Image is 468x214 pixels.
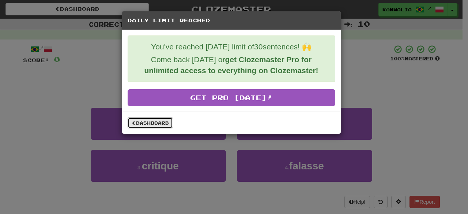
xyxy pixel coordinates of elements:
[128,17,335,24] h5: Daily Limit Reached
[128,117,173,128] a: Dashboard
[144,55,318,75] strong: get Clozemaster Pro for unlimited access to everything on Clozemaster!
[128,89,335,106] a: Get Pro [DATE]!
[133,54,329,76] p: Come back [DATE] or
[133,41,329,52] p: You've reached [DATE] limit of 30 sentences! 🙌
